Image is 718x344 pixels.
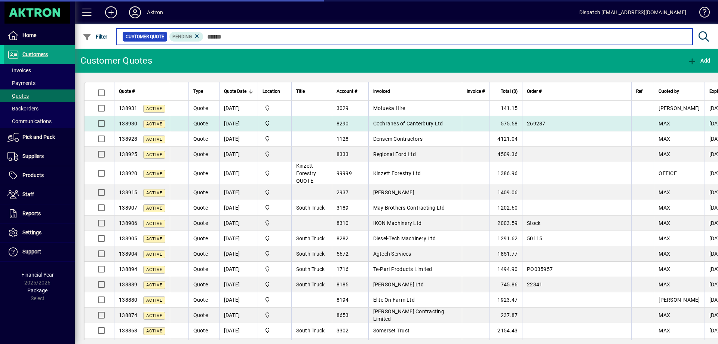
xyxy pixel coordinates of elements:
[99,6,123,19] button: Add
[219,185,258,200] td: [DATE]
[219,262,258,277] td: [DATE]
[490,200,522,216] td: 1202.60
[373,266,432,272] span: Te-Pari Products Limited
[373,308,444,322] span: [PERSON_NAME] Contracting Limited
[373,281,424,287] span: [PERSON_NAME] Ltd
[146,191,162,195] span: Active
[146,106,162,111] span: Active
[373,235,436,241] span: Diesel-Tech Machinery Ltd
[490,131,522,147] td: 4121.04
[22,210,41,216] span: Reports
[659,281,670,287] span: MAX
[579,6,686,18] div: Dispatch [EMAIL_ADDRESS][DOMAIN_NAME]
[337,105,349,111] span: 3029
[636,87,649,95] div: Ref
[490,147,522,162] td: 4509.36
[4,185,75,204] a: Staff
[659,105,700,111] span: [PERSON_NAME]
[467,87,485,95] span: Invoice #
[373,151,416,157] span: Regional Ford Ltd
[219,101,258,116] td: [DATE]
[263,234,287,243] span: Central
[373,251,411,257] span: Agtech Services
[193,266,208,272] span: Quote
[146,252,162,257] span: Active
[219,147,258,162] td: [DATE]
[659,87,679,95] span: Quoted by
[123,6,147,19] button: Profile
[490,246,522,262] td: 1851.77
[193,281,208,287] span: Quote
[527,266,553,272] span: PO035957
[337,328,349,334] span: 3302
[263,87,280,95] span: Location
[527,281,542,287] span: 22341
[119,235,138,241] span: 138905
[659,170,677,176] span: OFFICE
[337,87,364,95] div: Account #
[688,58,710,64] span: Add
[119,251,138,257] span: 138904
[219,162,258,185] td: [DATE]
[146,137,162,142] span: Active
[373,205,445,211] span: May Brothers Contracting Ltd
[490,262,522,277] td: 1494.90
[119,205,138,211] span: 138907
[146,237,162,241] span: Active
[263,296,287,304] span: Central
[146,267,162,272] span: Active
[337,266,349,272] span: 1716
[83,34,108,40] span: Filter
[501,87,518,95] span: Total ($)
[22,191,34,197] span: Staff
[296,235,325,241] span: South Truck
[490,308,522,323] td: 237.87
[219,292,258,308] td: [DATE]
[7,93,29,99] span: Quotes
[263,219,287,227] span: Central
[4,166,75,185] a: Products
[337,312,349,318] span: 8653
[119,220,138,226] span: 138906
[7,80,36,86] span: Payments
[4,243,75,261] a: Support
[659,235,670,241] span: MAX
[146,221,162,226] span: Active
[193,251,208,257] span: Quote
[490,101,522,116] td: 141.15
[193,312,208,318] span: Quote
[296,163,316,184] span: Kinzett Forestry QUOTE
[636,87,642,95] span: Ref
[263,104,287,112] span: Central
[224,87,246,95] span: Quote Date
[193,136,208,142] span: Quote
[296,328,325,334] span: South Truck
[7,106,39,112] span: Backorders
[146,206,162,211] span: Active
[193,87,203,95] span: Type
[193,151,208,157] span: Quote
[119,136,138,142] span: 138928
[119,87,165,95] div: Quote #
[373,189,414,195] span: [PERSON_NAME]
[373,87,390,95] span: Invoiced
[373,220,422,226] span: IKON Machinery Ltd
[219,131,258,147] td: [DATE]
[373,121,443,127] span: Cochranes of Canterbury Ltd
[694,1,709,26] a: Knowledge Base
[119,151,138,157] span: 138925
[659,328,670,334] span: MAX
[373,297,415,303] span: Elite On Farm Ltd
[22,153,44,159] span: Suppliers
[373,136,423,142] span: Densem Contractors
[490,216,522,231] td: 2003.59
[263,280,287,289] span: Central
[659,220,670,226] span: MAX
[119,328,138,334] span: 138868
[263,265,287,273] span: Central
[81,30,110,43] button: Filter
[686,54,712,67] button: Add
[119,266,138,272] span: 138894
[146,152,162,157] span: Active
[146,283,162,287] span: Active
